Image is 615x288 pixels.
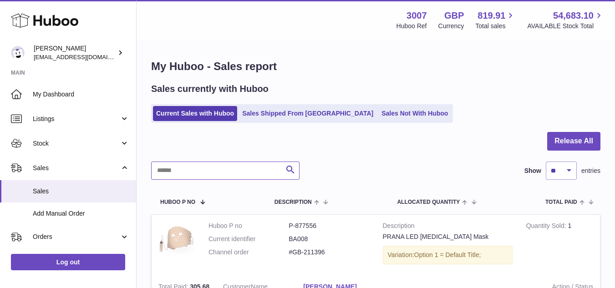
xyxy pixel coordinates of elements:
[547,132,600,151] button: Release All
[33,139,120,148] span: Stock
[289,235,369,243] dd: BA008
[33,115,120,123] span: Listings
[151,83,269,95] h2: Sales currently with Huboo
[414,251,481,258] span: Option 1 = Default Title;
[545,199,577,205] span: Total paid
[581,167,600,175] span: entries
[33,209,129,218] span: Add Manual Order
[158,222,195,258] img: 30071704385433.jpg
[383,246,513,264] div: Variation:
[407,10,427,22] strong: 3007
[11,46,25,60] img: internalAdmin-3007@internal.huboo.com
[526,222,568,232] strong: Quantity Sold
[208,222,289,230] dt: Huboo P no
[527,10,604,30] a: 54,683.10 AVAILABLE Stock Total
[33,164,120,172] span: Sales
[33,187,129,196] span: Sales
[475,22,516,30] span: Total sales
[208,248,289,257] dt: Channel order
[153,106,237,121] a: Current Sales with Huboo
[524,167,541,175] label: Show
[289,222,369,230] dd: P-877556
[11,254,125,270] a: Log out
[553,10,594,22] span: 54,683.10
[383,222,513,232] strong: Description
[33,232,120,241] span: Orders
[160,199,195,205] span: Huboo P no
[34,53,134,61] span: [EMAIL_ADDRESS][DOMAIN_NAME]
[519,215,600,276] td: 1
[396,22,427,30] div: Huboo Ref
[438,22,464,30] div: Currency
[208,235,289,243] dt: Current identifier
[33,90,129,99] span: My Dashboard
[383,232,513,241] div: PRANA LED [MEDICAL_DATA] Mask
[478,10,505,22] span: 819.91
[444,10,464,22] strong: GBP
[475,10,516,30] a: 819.91 Total sales
[151,59,600,74] h1: My Huboo - Sales report
[239,106,376,121] a: Sales Shipped From [GEOGRAPHIC_DATA]
[527,22,604,30] span: AVAILABLE Stock Total
[34,44,116,61] div: [PERSON_NAME]
[289,248,369,257] dd: #GB-211396
[378,106,451,121] a: Sales Not With Huboo
[397,199,460,205] span: ALLOCATED Quantity
[274,199,312,205] span: Description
